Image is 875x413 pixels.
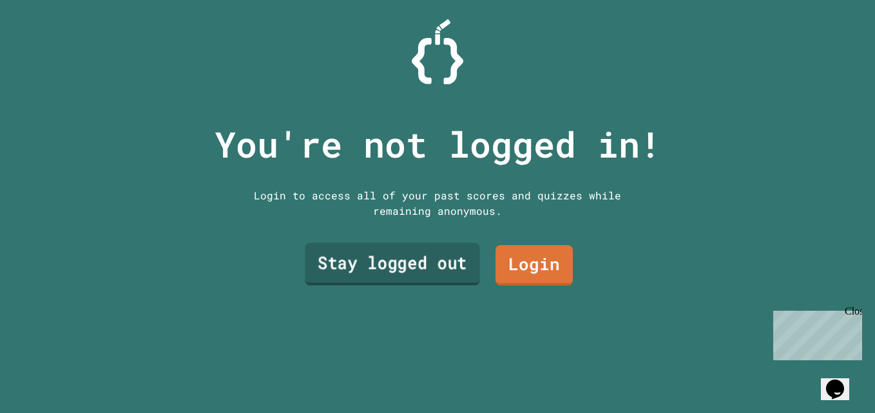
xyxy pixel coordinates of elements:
[305,243,479,285] a: Stay logged out
[768,306,862,360] iframe: chat widget
[244,188,631,219] div: Login to access all of your past scores and quizzes while remaining anonymous.
[412,19,463,84] img: Logo.svg
[821,362,862,400] iframe: chat widget
[5,5,89,82] div: Chat with us now!Close
[495,245,573,286] a: Login
[215,118,661,171] p: You're not logged in!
